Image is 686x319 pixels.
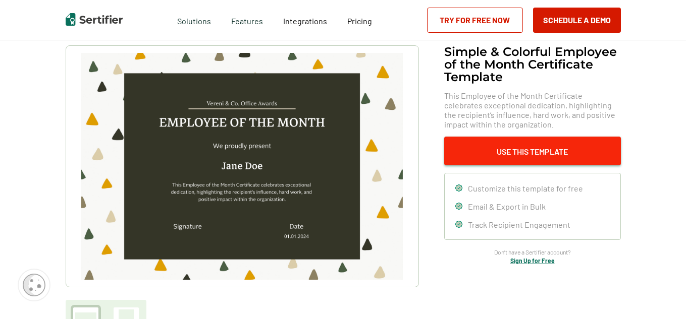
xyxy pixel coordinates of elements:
[283,14,327,26] a: Integrations
[494,247,571,257] span: Don’t have a Sertifier account?
[444,137,621,165] button: Use This Template
[81,53,402,280] img: Simple & Colorful Employee of the Month Certificate Template
[468,220,570,229] span: Track Recipient Engagement
[427,8,523,33] a: Try for Free Now
[347,14,372,26] a: Pricing
[533,8,621,33] button: Schedule a Demo
[347,16,372,26] span: Pricing
[468,183,583,193] span: Customize this template for free
[444,91,621,129] span: This Employee of the Month Certificate celebrates exceptional dedication, highlighting the recipi...
[231,14,263,26] span: Features
[66,13,123,26] img: Sertifier | Digital Credentialing Platform
[468,202,546,211] span: Email & Export in Bulk
[510,257,555,264] a: Sign Up for Free
[283,16,327,26] span: Integrations
[444,45,621,83] h1: Simple & Colorful Employee of the Month Certificate Template
[177,14,211,26] span: Solutions
[23,274,45,296] img: Cookie Popup Icon
[636,271,686,319] iframe: Chat Widget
